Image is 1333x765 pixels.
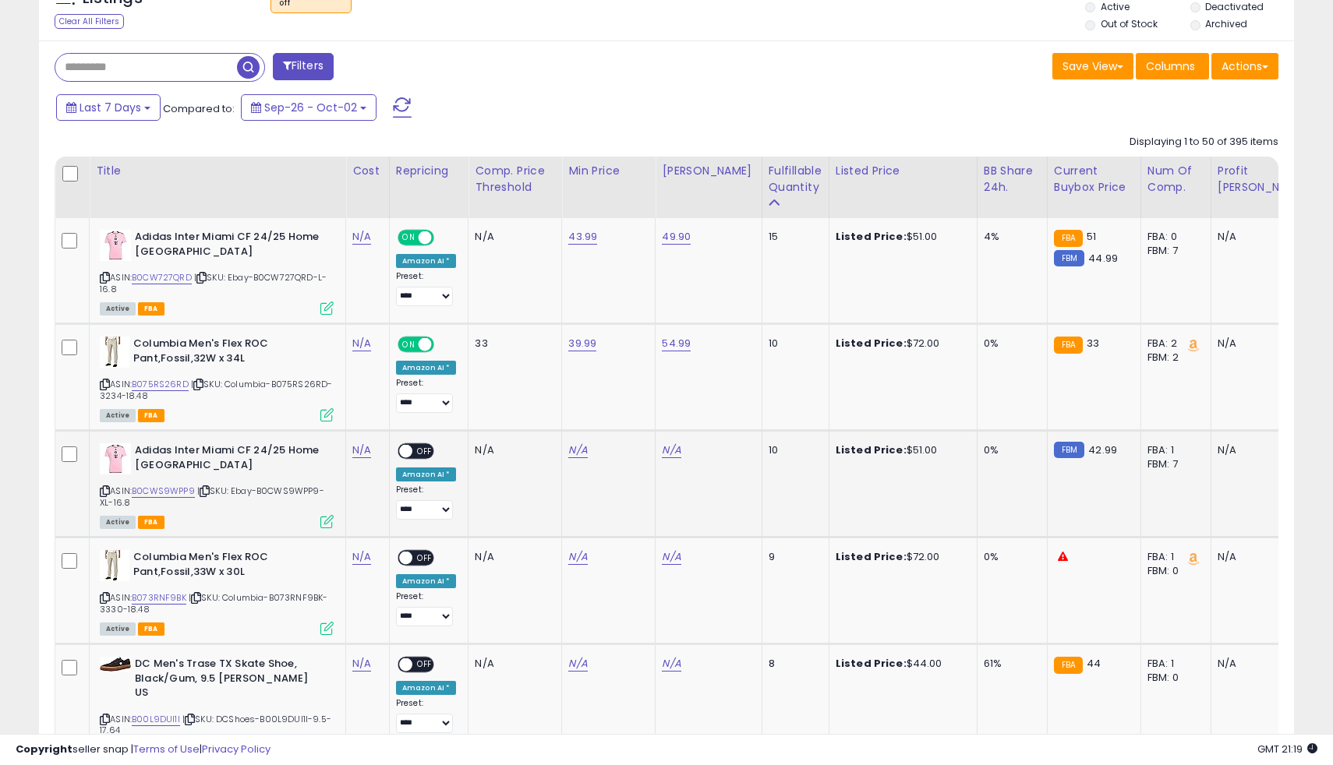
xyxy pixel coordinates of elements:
a: 49.90 [662,229,691,245]
div: 10 [769,337,817,351]
span: 33 [1087,336,1099,351]
button: Filters [273,53,334,80]
div: 61% [984,657,1035,671]
div: N/A [1218,657,1305,671]
a: N/A [568,656,587,672]
div: Repricing [396,163,462,179]
a: N/A [352,336,371,351]
label: Out of Stock [1101,17,1158,30]
a: N/A [352,656,371,672]
div: Preset: [396,591,457,626]
div: N/A [475,230,550,244]
small: FBA [1054,230,1083,247]
label: Archived [1205,17,1247,30]
b: Columbia Men's Flex ROC Pant,Fossil,32W x 34L [133,337,323,369]
b: Listed Price: [836,229,907,244]
small: FBM [1054,442,1084,458]
div: ASIN: [100,550,334,633]
div: FBM: 2 [1147,351,1199,365]
b: Adidas Inter Miami CF 24/25 Home [GEOGRAPHIC_DATA] [135,443,324,476]
b: Listed Price: [836,656,907,671]
a: N/A [352,442,371,458]
a: B00L9DUI1I [132,713,180,726]
button: Actions [1211,53,1278,79]
div: $72.00 [836,550,965,564]
div: 15 [769,230,817,244]
div: Title [96,163,339,179]
button: Sep-26 - Oct-02 [241,94,377,121]
img: 31say7L0ptL._SL40_.jpg [100,657,131,672]
div: Cost [352,163,383,179]
span: 51 [1087,229,1096,244]
div: Comp. Price Threshold [475,163,555,196]
span: OFF [432,338,457,351]
a: B0CW727QRD [132,271,192,284]
div: $51.00 [836,443,965,457]
div: Amazon AI * [396,467,457,481]
div: Amazon AI * [396,681,457,695]
div: FBA: 1 [1147,657,1199,671]
div: FBM: 7 [1147,244,1199,258]
div: N/A [475,657,550,671]
div: Amazon AI * [396,574,457,588]
div: Profit [PERSON_NAME] [1218,163,1310,196]
a: N/A [662,442,681,458]
b: Columbia Men's Flex ROC Pant,Fossil,33W x 30L [133,550,323,583]
div: Clear All Filters [55,14,124,29]
div: Amazon AI * [396,254,457,268]
div: N/A [1218,443,1305,457]
div: FBA: 2 [1147,337,1199,351]
div: ASIN: [100,230,334,313]
span: OFF [412,658,437,672]
div: N/A [475,443,550,457]
span: All listings currently available for purchase on Amazon [100,409,136,422]
div: N/A [1218,230,1305,244]
div: Amazon AI * [396,361,457,375]
span: OFF [412,445,437,458]
b: DC Men's Trase TX Skate Shoe, Black/Gum, 9.5 [PERSON_NAME] US [135,657,324,704]
a: 54.99 [662,336,691,351]
b: Listed Price: [836,336,907,351]
div: N/A [1218,550,1305,564]
div: Preset: [396,378,457,413]
div: FBA: 1 [1147,550,1199,564]
small: FBA [1054,657,1083,674]
a: Privacy Policy [202,742,270,756]
b: Adidas Inter Miami CF 24/25 Home [GEOGRAPHIC_DATA] [135,230,324,263]
img: 31MiFtBBOgL._SL40_.jpg [100,337,129,368]
div: 0% [984,550,1035,564]
div: $44.00 [836,657,965,671]
span: | SKU: Columbia-B073RNF9BK- 3330-18.48 [100,591,328,615]
span: | SKU: Columbia-B075RS26RD-3234-18.48 [100,378,333,401]
span: | SKU: Ebay-B0CW727QRD-L-16.8 [100,271,327,294]
div: FBM: 0 [1147,671,1199,685]
span: 44 [1087,656,1101,671]
span: All listings currently available for purchase on Amazon [100,622,136,636]
span: FBA [138,516,164,529]
a: B073RNF9BK [132,591,186,605]
div: FBM: 0 [1147,564,1199,578]
div: 4% [984,230,1035,244]
div: Listed Price [836,163,971,179]
button: Save View [1052,53,1133,79]
span: FBA [138,409,164,422]
small: FBA [1054,337,1083,354]
span: All listings currently available for purchase on Amazon [100,516,136,529]
div: ASIN: [100,657,334,755]
a: N/A [662,656,681,672]
span: 2025-10-10 21:19 GMT [1257,742,1317,756]
div: FBM: 7 [1147,457,1199,471]
span: Last 7 Days [80,100,141,115]
div: Preset: [396,485,457,520]
a: B075RS26RD [132,378,189,391]
span: FBA [138,622,164,636]
img: 314Hxv7oY0L._SL40_.jpg [100,230,131,261]
strong: Copyright [16,742,72,756]
div: 9 [769,550,817,564]
a: N/A [568,442,587,458]
div: Preset: [396,698,457,733]
div: BB Share 24h. [984,163,1041,196]
button: Last 7 Days [56,94,161,121]
div: $72.00 [836,337,965,351]
div: ASIN: [100,337,334,420]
